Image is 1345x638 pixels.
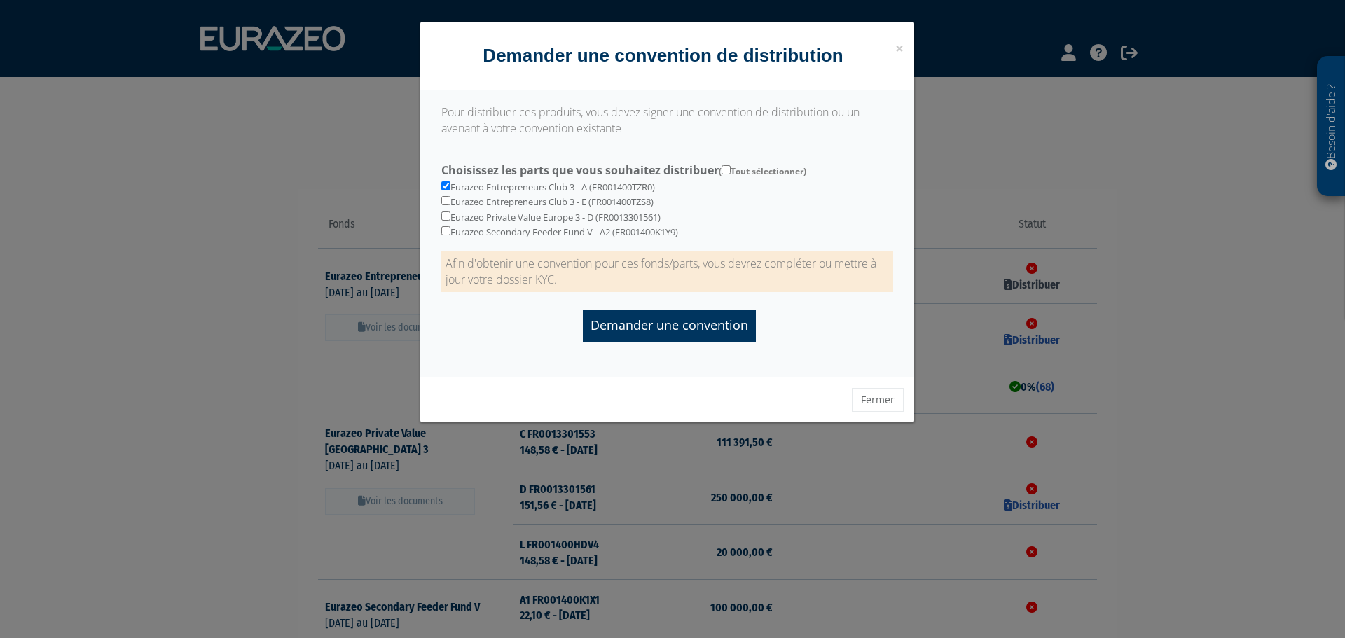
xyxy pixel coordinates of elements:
span: ( Tout sélectionner) [719,165,806,177]
p: Pour distribuer ces produits, vous devez signer une convention de distribution ou un avenant à vo... [441,104,893,137]
span: × [895,39,904,58]
button: Fermer [852,388,904,412]
h4: Demander une convention de distribution [431,43,904,69]
label: Choisissez les parts que vous souhaitez distribuer [431,158,904,179]
p: Besoin d'aide ? [1323,64,1339,190]
div: Eurazeo Entrepreneurs Club 3 - A (FR001400TZR0) Eurazeo Entrepreneurs Club 3 - E (FR001400TZS8) E... [431,158,904,239]
p: Afin d'obtenir une convention pour ces fonds/parts, vous devrez compléter ou mettre à jour votre ... [441,251,893,292]
input: Demander une convention [583,310,756,341]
